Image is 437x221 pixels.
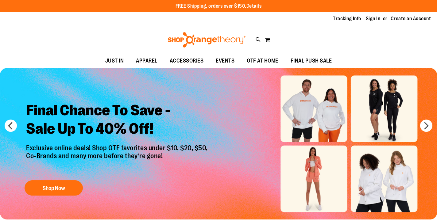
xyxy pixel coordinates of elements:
[170,54,204,68] span: ACCESSORIES
[105,54,124,68] span: JUST IN
[136,54,157,68] span: APPAREL
[210,54,241,68] a: EVENTS
[333,15,361,22] a: Tracking Info
[21,97,214,144] h2: Final Chance To Save - Sale Up To 40% Off!
[216,54,234,68] span: EVENTS
[130,54,164,68] a: APPAREL
[21,97,214,199] a: Final Chance To Save -Sale Up To 40% Off! Exclusive online deals! Shop OTF favorites under $10, $...
[420,120,432,132] button: next
[391,15,431,22] a: Create an Account
[247,54,278,68] span: OTF AT HOME
[167,32,246,48] img: Shop Orangetheory
[176,3,262,10] p: FREE Shipping, orders over $150.
[246,3,262,9] a: Details
[5,120,17,132] button: prev
[366,15,381,22] a: Sign In
[284,54,338,68] a: FINAL PUSH SALE
[241,54,284,68] a: OTF AT HOME
[99,54,130,68] a: JUST IN
[21,144,214,174] p: Exclusive online deals! Shop OTF favorites under $10, $20, $50, Co-Brands and many more before th...
[291,54,332,68] span: FINAL PUSH SALE
[25,180,83,196] button: Shop Now
[164,54,210,68] a: ACCESSORIES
